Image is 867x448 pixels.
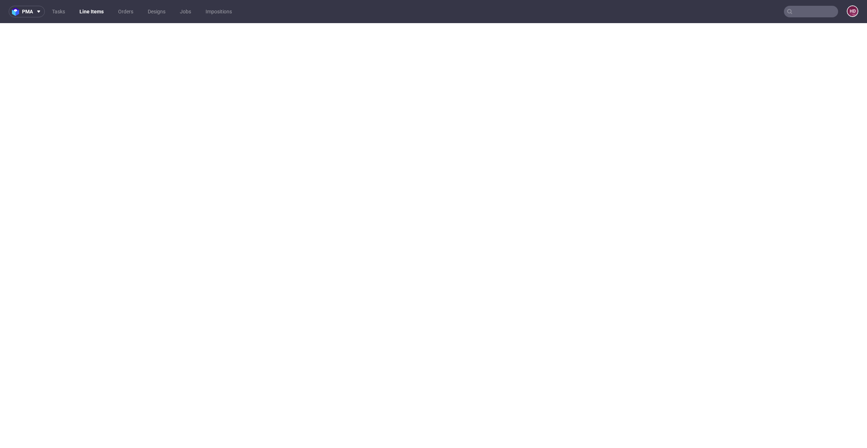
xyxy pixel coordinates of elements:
img: logo [12,8,22,16]
a: Impositions [201,6,236,17]
span: pma [22,9,33,14]
button: pma [9,6,45,17]
figcaption: HD [847,6,858,16]
a: Jobs [176,6,195,17]
a: Orders [114,6,138,17]
a: Tasks [48,6,69,17]
a: Designs [143,6,170,17]
a: Line Items [75,6,108,17]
